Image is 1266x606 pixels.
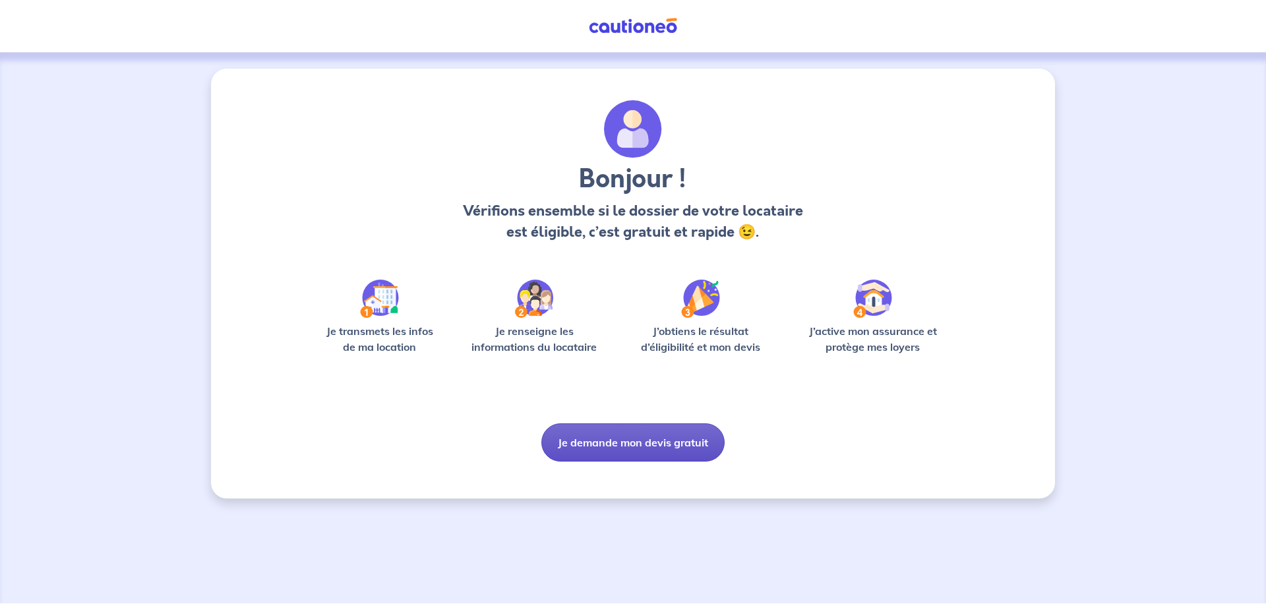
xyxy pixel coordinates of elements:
p: Vérifions ensemble si le dossier de votre locataire est éligible, c’est gratuit et rapide 😉. [459,200,806,243]
p: J’obtiens le résultat d’éligibilité et mon devis [626,323,775,355]
img: /static/f3e743aab9439237c3e2196e4328bba9/Step-3.svg [681,280,720,318]
button: Je demande mon devis gratuit [541,423,725,462]
img: archivate [604,100,662,158]
img: /static/c0a346edaed446bb123850d2d04ad552/Step-2.svg [515,280,553,318]
p: Je renseigne les informations du locataire [464,323,605,355]
p: Je transmets les infos de ma location [316,323,442,355]
p: J’active mon assurance et protège mes loyers [796,323,950,355]
img: Cautioneo [584,18,682,34]
img: /static/90a569abe86eec82015bcaae536bd8e6/Step-1.svg [360,280,399,318]
img: /static/bfff1cf634d835d9112899e6a3df1a5d/Step-4.svg [853,280,892,318]
h3: Bonjour ! [459,164,806,195]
